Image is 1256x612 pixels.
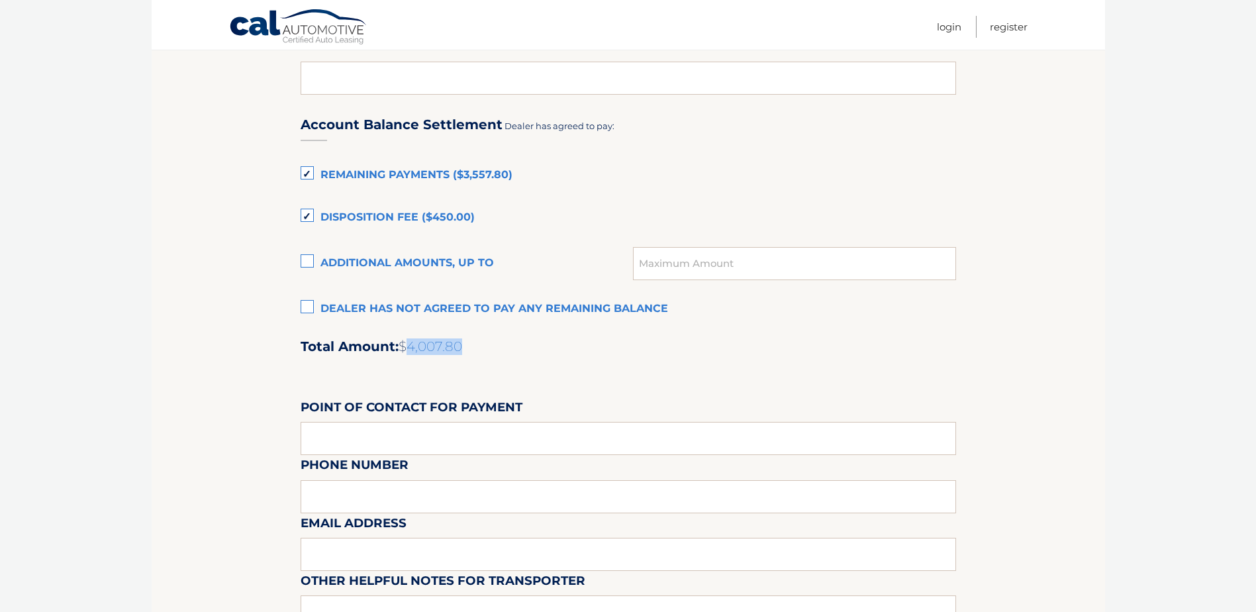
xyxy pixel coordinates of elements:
[301,397,522,422] label: Point of Contact for Payment
[301,117,503,133] h3: Account Balance Settlement
[633,247,955,280] input: Maximum Amount
[301,250,634,277] label: Additional amounts, up to
[301,513,407,538] label: Email Address
[399,338,462,354] span: $4,007.80
[301,571,585,595] label: Other helpful notes for transporter
[937,16,961,38] a: Login
[301,338,956,355] h2: Total Amount:
[990,16,1028,38] a: Register
[301,162,956,189] label: Remaining Payments ($3,557.80)
[301,205,956,231] label: Disposition Fee ($450.00)
[301,296,956,323] label: Dealer has not agreed to pay any remaining balance
[505,121,614,131] span: Dealer has agreed to pay:
[229,9,368,47] a: Cal Automotive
